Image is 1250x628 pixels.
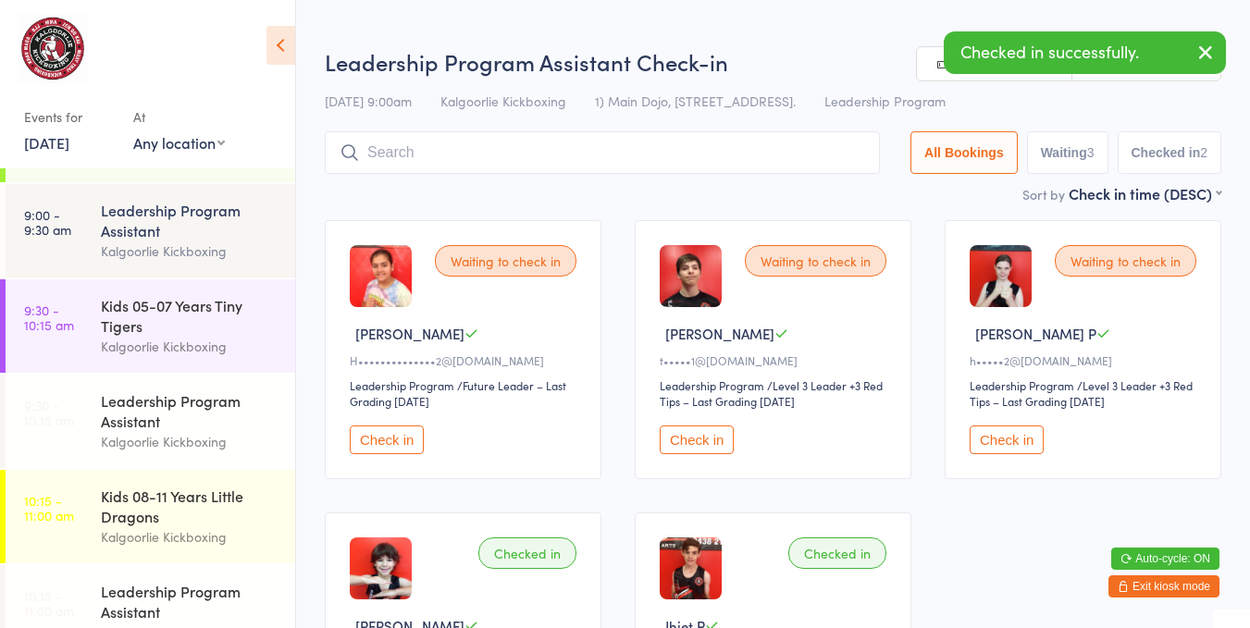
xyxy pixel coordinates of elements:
[595,92,796,110] span: 1) Main Dojo, [STREET_ADDRESS].
[1087,145,1095,160] div: 3
[350,352,582,368] div: H••••••••••••••2@[DOMAIN_NAME]
[101,200,279,240] div: Leadership Program Assistant
[660,245,722,307] img: image1669365520.png
[101,336,279,357] div: Kalgoorlie Kickboxing
[24,102,115,132] div: Events for
[435,245,576,277] div: Waiting to check in
[6,470,295,563] a: 10:15 -11:00 amKids 08-11 Years Little DragonsKalgoorlie Kickboxing
[745,245,886,277] div: Waiting to check in
[101,581,279,622] div: Leadership Program Assistant
[660,352,892,368] div: t•••••1@[DOMAIN_NAME]
[665,324,774,343] span: [PERSON_NAME]
[101,390,279,431] div: Leadership Program Assistant
[24,302,74,332] time: 9:30 - 10:15 am
[970,377,1074,393] div: Leadership Program
[1118,131,1222,174] button: Checked in2
[970,245,1032,307] img: image1709349122.png
[350,537,412,599] img: image1709349181.png
[24,398,74,427] time: 9:30 - 10:15 am
[1022,185,1065,203] label: Sort by
[660,537,722,599] img: image1709349299.png
[944,31,1226,74] div: Checked in successfully.
[350,245,412,307] img: image1697253046.png
[325,46,1221,77] h2: Leadership Program Assistant Check-in
[788,537,886,569] div: Checked in
[824,92,946,110] span: Leadership Program
[970,425,1044,454] button: Check in
[133,132,225,153] div: Any location
[24,588,74,618] time: 10:15 - 11:00 am
[101,295,279,336] div: Kids 05-07 Years Tiny Tigers
[355,324,464,343] span: [PERSON_NAME]
[1108,575,1219,597] button: Exit kiosk mode
[133,102,225,132] div: At
[24,493,74,523] time: 10:15 - 11:00 am
[350,425,424,454] button: Check in
[660,425,734,454] button: Check in
[24,207,71,237] time: 9:00 - 9:30 am
[1200,145,1207,160] div: 2
[975,324,1096,343] span: [PERSON_NAME] P
[6,375,295,468] a: 9:30 -10:15 amLeadership Program AssistantKalgoorlie Kickboxing
[1069,183,1221,203] div: Check in time (DESC)
[6,279,295,373] a: 9:30 -10:15 amKids 05-07 Years Tiny TigersKalgoorlie Kickboxing
[325,131,880,174] input: Search
[101,240,279,262] div: Kalgoorlie Kickboxing
[440,92,566,110] span: Kalgoorlie Kickboxing
[325,92,412,110] span: [DATE] 9:00am
[350,377,454,393] div: Leadership Program
[1111,548,1219,570] button: Auto-cycle: ON
[1027,131,1108,174] button: Waiting3
[1055,245,1196,277] div: Waiting to check in
[970,352,1202,368] div: h•••••2@[DOMAIN_NAME]
[101,526,279,548] div: Kalgoorlie Kickboxing
[24,132,69,153] a: [DATE]
[478,537,576,569] div: Checked in
[660,377,764,393] div: Leadership Program
[101,431,279,452] div: Kalgoorlie Kickboxing
[19,14,87,83] img: Kalgoorlie Kickboxing
[101,486,279,526] div: Kids 08-11 Years Little Dragons
[6,184,295,277] a: 9:00 -9:30 amLeadership Program AssistantKalgoorlie Kickboxing
[910,131,1018,174] button: All Bookings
